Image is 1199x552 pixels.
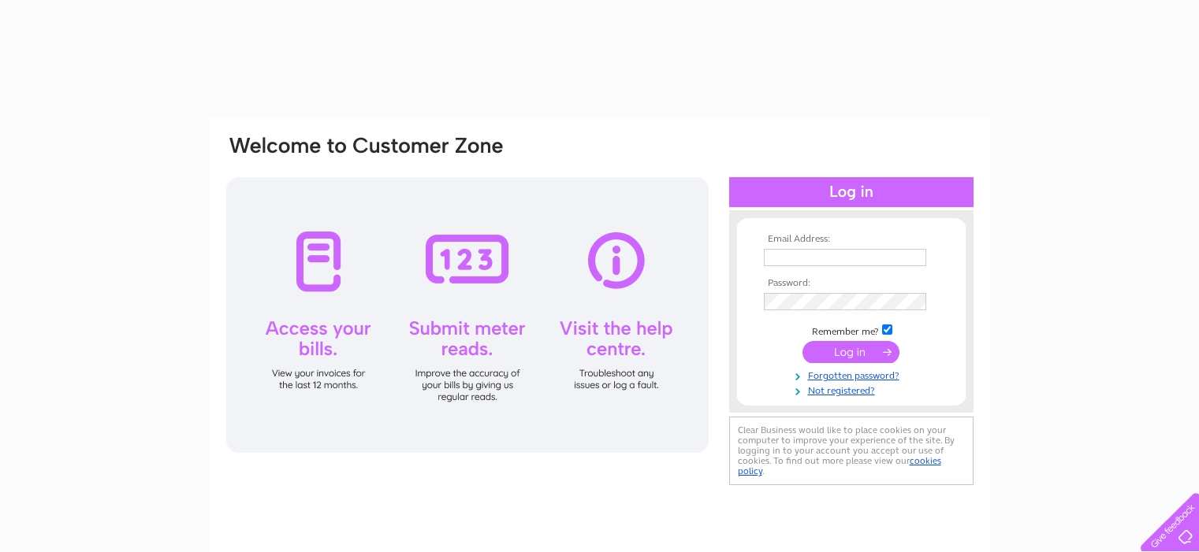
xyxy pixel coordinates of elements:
a: Forgotten password? [764,367,943,382]
div: Clear Business would like to place cookies on your computer to improve your experience of the sit... [729,417,974,485]
input: Submit [802,341,899,363]
td: Remember me? [760,322,943,338]
th: Password: [760,278,943,289]
a: cookies policy [738,455,941,476]
a: Not registered? [764,382,943,397]
th: Email Address: [760,234,943,245]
